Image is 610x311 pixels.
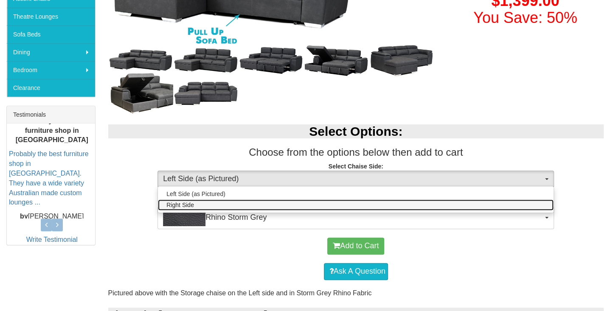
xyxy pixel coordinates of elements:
span: Rhino Storm Grey [163,209,543,226]
span: Right Side [166,201,194,209]
b: Select Options: [309,124,402,138]
span: Left Side (as Pictured) [166,190,225,198]
img: Rhino Storm Grey [163,209,205,226]
a: Probably the best furniture shop in [GEOGRAPHIC_DATA]. They have a wide variety Australian made c... [9,150,89,206]
a: Bedroom [7,61,95,79]
div: Testimonials [7,106,95,123]
button: Rhino Storm GreyRhino Storm Grey [157,206,554,229]
a: Ask A Question [324,263,388,280]
font: You Save: 50% [473,9,577,26]
b: Probably the best furniture shop in [GEOGRAPHIC_DATA] [16,117,88,144]
a: Theatre Lounges [7,8,95,25]
a: Sofa Beds [7,25,95,43]
h3: Choose from the options below then add to cart [108,147,604,158]
b: by [20,213,28,220]
button: Add to Cart [327,238,384,255]
a: Write Testimonial [26,236,78,243]
button: Left Side (as Pictured) [157,171,554,188]
a: Clearance [7,79,95,97]
strong: Select Chaise Side: [329,163,383,170]
p: [PERSON_NAME] [9,212,95,221]
a: Dining [7,43,95,61]
span: Left Side (as Pictured) [163,174,543,185]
